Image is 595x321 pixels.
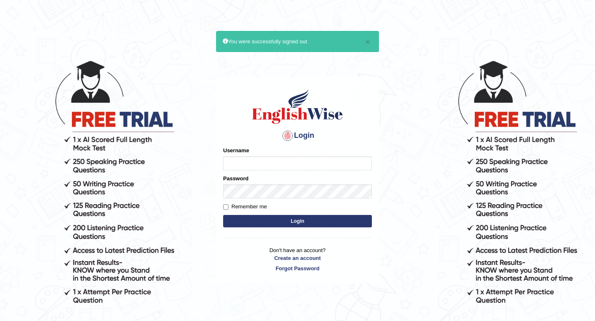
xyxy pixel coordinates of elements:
[365,38,370,46] button: ×
[216,31,379,52] div: You were successfully signed out
[223,254,372,262] a: Create an account
[223,215,372,227] button: Login
[250,88,345,125] img: Logo of English Wise sign in for intelligent practice with AI
[223,246,372,272] p: Don't have an account?
[223,129,372,142] h4: Login
[223,204,228,210] input: Remember me
[223,175,248,182] label: Password
[223,203,267,211] label: Remember me
[223,146,249,154] label: Username
[223,264,372,272] a: Forgot Password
